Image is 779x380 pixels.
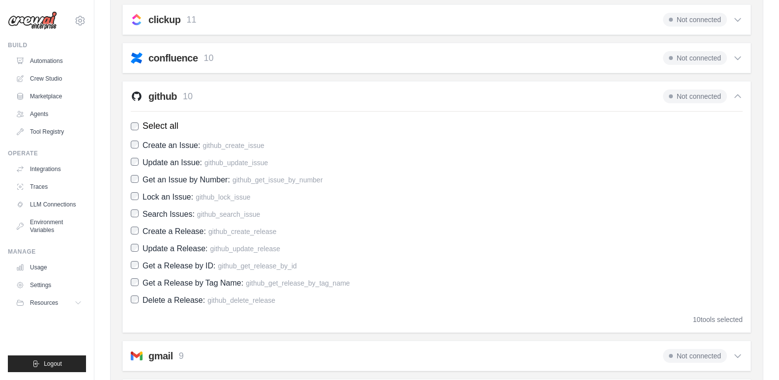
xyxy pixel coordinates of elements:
h2: clickup [148,13,180,27]
a: Usage [12,260,86,275]
a: Traces [12,179,86,195]
span: Delete a Release: [143,296,205,304]
h2: confluence [148,51,198,65]
button: Resources [12,295,86,311]
span: github_update_release [210,245,280,253]
button: Logout [8,355,86,372]
a: Settings [12,277,86,293]
a: Automations [12,53,86,69]
span: Create a Release: [143,227,206,235]
span: github_get_release_by_tag_name [246,279,350,287]
a: LLM Connections [12,197,86,212]
span: 10 [693,316,701,323]
a: Marketplace [12,88,86,104]
span: github_create_release [208,228,277,235]
span: Lock an Issue: [143,193,193,201]
span: Get a Release by ID: [143,262,216,270]
a: Environment Variables [12,214,86,238]
span: Update an Issue: [143,158,202,167]
div: Operate [8,149,86,157]
span: github_update_issue [204,159,268,167]
span: Select all [143,119,178,133]
div: Manage [8,248,86,256]
p: 11 [186,13,196,27]
span: Not connected [663,89,727,103]
a: Agents [12,106,86,122]
span: Search Issues: [143,210,195,218]
input: Update a Release: github_update_release [131,244,139,252]
input: Get a Release by ID: github_get_release_by_id [131,261,139,269]
span: Not connected [663,51,727,65]
img: github.svg [131,90,143,102]
input: Select all [131,122,139,130]
span: Get an Issue by Number: [143,175,230,184]
span: Create an Issue: [143,141,200,149]
img: gmail.svg [131,350,143,362]
input: Get an Issue by Number: github_get_issue_by_number [131,175,139,183]
span: Not connected [663,349,727,363]
span: github_delete_release [207,296,275,304]
span: Logout [44,360,62,368]
input: Get a Release by Tag Name: github_get_release_by_tag_name [131,278,139,286]
input: Delete a Release: github_delete_release [131,295,139,303]
span: github_get_release_by_id [218,262,297,270]
div: tools selected [693,315,743,324]
div: Build [8,41,86,49]
h2: gmail [148,349,173,363]
p: 10 [183,90,193,103]
input: Create a Release: github_create_release [131,227,139,234]
p: 9 [179,350,184,363]
span: Resources [30,299,58,307]
img: clickup.svg [131,14,143,26]
span: github_lock_issue [196,193,250,201]
span: Not connected [663,13,727,27]
input: Create an Issue: github_create_issue [131,141,139,148]
span: Get a Release by Tag Name: [143,279,243,287]
input: Update an Issue: github_update_issue [131,158,139,166]
span: github_create_issue [202,142,264,149]
p: 10 [204,52,214,65]
img: confluence.svg [131,52,143,64]
h2: github [148,89,177,103]
span: github_search_issue [197,210,260,218]
a: Crew Studio [12,71,86,87]
a: Tool Registry [12,124,86,140]
input: Search Issues: github_search_issue [131,209,139,217]
img: Logo [8,11,57,30]
span: Update a Release: [143,244,208,253]
input: Lock an Issue: github_lock_issue [131,192,139,200]
a: Integrations [12,161,86,177]
span: github_get_issue_by_number [232,176,323,184]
